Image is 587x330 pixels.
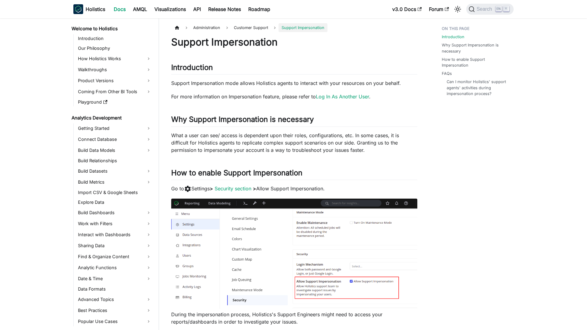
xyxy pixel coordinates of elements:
a: Visualizations [151,4,190,14]
a: Work with Filters [76,219,153,229]
h1: Support Impersonation [171,36,417,48]
p: For more information on Impersonation feature, please refer to . [171,93,417,100]
span: Administration [190,23,223,32]
kbd: K [503,6,509,12]
a: Sharing Data [76,241,153,251]
a: Connect Database [76,134,153,144]
img: Holistics [73,4,83,14]
a: Our Philosophy [76,44,153,53]
a: Welcome to Holistics [70,24,153,33]
a: Best Practices [76,306,153,315]
nav: Breadcrumbs [171,23,417,32]
span: settings [184,185,191,193]
nav: Docs sidebar [67,18,159,330]
a: Advanced Topics [76,295,153,304]
h2: Why Support Impersonation is necessary [171,115,417,127]
a: Analytics Development [70,114,153,122]
button: Switch between dark and light mode (currently light mode) [453,4,463,14]
a: Date & Time [76,274,153,284]
a: Data Formats [76,285,153,293]
a: FAQs [442,71,452,76]
strong: > [253,185,256,192]
h2: Introduction [171,63,417,75]
a: Security section [215,185,251,192]
a: Introduction [442,34,464,40]
a: Introduction [76,34,153,43]
a: Find & Organize Content [76,252,153,262]
button: Search (Ctrl+K) [466,4,514,15]
a: Coming From Other BI Tools [76,87,153,97]
p: What a user can see/ access is dependent upon their roles, configurations, etc. In some cases, it... [171,132,417,154]
a: Can I monitor Holistics' support agents' activities during impersonation process? [447,79,508,97]
a: Product Versions [76,76,153,86]
a: Release Notes [205,4,245,14]
a: Why Support Impersonation is necessary [442,42,510,54]
p: During the impersonation process, Holistics's Support Engineers might need to access your reports... [171,311,417,325]
a: How to enable Support Impersonation [442,57,510,68]
a: Docs [110,4,129,14]
a: API [190,4,205,14]
a: Getting Started [76,123,153,133]
a: Import CSV & Google Sheets [76,188,153,197]
span: Support Impersonation [279,23,327,32]
a: Analytic Functions [76,263,153,273]
span: Customer Support [231,23,271,32]
a: v3.0 Docs [389,4,425,14]
a: How Holistics Works [76,54,153,64]
a: Build Relationships [76,156,153,165]
b: Holistics [86,5,105,13]
a: Explore Data [76,198,153,207]
a: Build Data Models [76,145,153,155]
h2: How to enable Support Impersonation [171,168,417,180]
a: HolisticsHolistics [73,4,105,14]
p: Support Impersonation mode allows Holistics agents to interact with your resources on your behalf. [171,79,417,87]
a: AMQL [129,4,151,14]
a: Build Datasets [76,166,153,176]
p: Go to Settings Allow Support Impersonation. [171,185,417,193]
a: Forum [425,4,452,14]
strong: > [210,185,213,192]
a: Popular Use Cases [76,317,153,326]
a: Playground [76,98,153,106]
a: Walkthroughs [76,65,153,75]
a: Build Metrics [76,177,153,187]
a: Home page [171,23,183,32]
a: Log In As Another User [316,94,369,100]
a: Roadmap [245,4,274,14]
a: Build Dashboards [76,208,153,218]
a: Interact with Dashboards [76,230,153,240]
span: Search [475,6,496,12]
